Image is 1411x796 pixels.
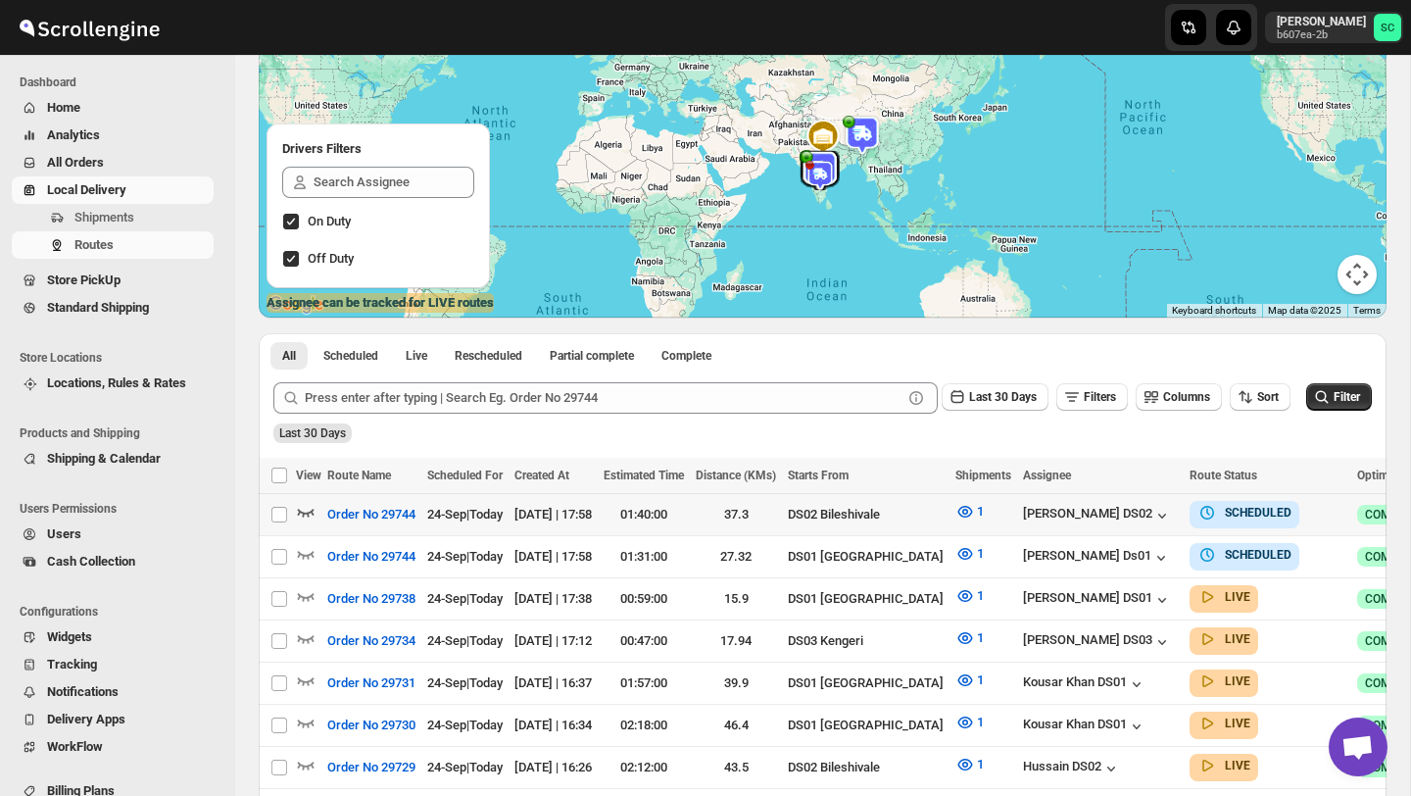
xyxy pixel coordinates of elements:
[604,469,684,482] span: Estimated Time
[604,673,684,693] div: 01:57:00
[12,122,214,149] button: Analytics
[264,292,328,318] a: Open this area in Google Maps (opens a new window)
[1225,548,1291,562] b: SCHEDULED
[944,749,996,780] button: 1
[1225,590,1250,604] b: LIVE
[944,538,996,570] button: 1
[1277,29,1366,41] p: b607ea-2b
[977,672,984,687] span: 1
[696,673,776,693] div: 39.9
[47,684,119,699] span: Notifications
[316,668,427,699] button: Order No 29731
[427,591,503,606] span: 24-Sep | Today
[427,469,503,482] span: Scheduled For
[47,657,97,672] span: Tracking
[1056,383,1128,411] button: Filters
[1084,390,1116,404] span: Filters
[12,651,214,678] button: Tracking
[427,507,503,522] span: 24-Sep | Today
[977,588,984,603] span: 1
[1163,390,1210,404] span: Columns
[696,505,776,524] div: 37.3
[12,231,214,259] button: Routes
[514,716,592,735] div: [DATE] | 16:34
[944,622,996,654] button: 1
[74,237,114,252] span: Routes
[977,546,984,561] span: 1
[550,348,634,364] span: Partial complete
[406,348,427,364] span: Live
[788,631,944,651] div: DS03 Kengeri
[316,752,427,783] button: Order No 29729
[1225,717,1250,730] b: LIVE
[327,547,415,567] span: Order No 29744
[514,673,592,693] div: [DATE] | 16:37
[296,469,321,482] span: View
[327,589,415,609] span: Order No 29738
[1197,503,1291,522] button: SCHEDULED
[1265,12,1403,43] button: User menu
[47,100,80,115] span: Home
[1023,759,1121,778] button: Hussain DS02
[1329,718,1387,776] div: Open chat
[308,214,351,228] span: On Duty
[327,469,391,482] span: Route Name
[427,633,503,648] span: 24-Sep | Today
[1225,759,1250,772] b: LIVE
[788,758,944,777] div: DS02 Bileshivale
[12,149,214,176] button: All Orders
[1197,714,1250,733] button: LIVE
[696,758,776,777] div: 43.5
[316,710,427,741] button: Order No 29730
[977,757,984,771] span: 1
[267,293,494,313] label: Assignee can be tracked for LIVE routes
[696,631,776,651] div: 17.94
[788,589,944,609] div: DS01 [GEOGRAPHIC_DATA]
[1374,14,1401,41] span: Sanjay chetri
[944,496,996,527] button: 1
[1334,390,1360,404] span: Filter
[427,675,503,690] span: 24-Sep | Today
[427,760,503,774] span: 24-Sep | Today
[316,541,427,572] button: Order No 29744
[264,292,328,318] img: Google
[327,716,415,735] span: Order No 29730
[1225,632,1250,646] b: LIVE
[47,712,125,726] span: Delivery Apps
[1338,255,1377,294] button: Map camera controls
[661,348,711,364] span: Complete
[20,75,221,90] span: Dashboard
[514,547,592,567] div: [DATE] | 17:58
[1268,305,1341,316] span: Map data ©2025
[604,716,684,735] div: 02:18:00
[944,580,996,612] button: 1
[1023,717,1146,736] button: Kousar Khan DS01
[1023,590,1172,610] button: [PERSON_NAME] DS01
[1023,632,1172,652] button: [PERSON_NAME] DS03
[1197,672,1250,691] button: LIVE
[955,469,1011,482] span: Shipments
[696,547,776,567] div: 27.32
[316,583,427,615] button: Order No 29738
[1023,548,1171,568] button: [PERSON_NAME] Ds01
[282,139,474,159] h2: Drivers Filters
[47,554,135,569] span: Cash Collection
[1023,506,1172,525] button: [PERSON_NAME] DS02
[788,469,849,482] span: Starts From
[16,3,163,52] img: ScrollEngine
[1172,304,1256,318] button: Keyboard shortcuts
[12,678,214,706] button: Notifications
[944,665,996,696] button: 1
[327,673,415,693] span: Order No 29731
[47,526,81,541] span: Users
[1225,506,1291,520] b: SCHEDULED
[514,758,592,777] div: [DATE] | 16:26
[455,348,522,364] span: Rescheduled
[696,469,776,482] span: Distance (KMs)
